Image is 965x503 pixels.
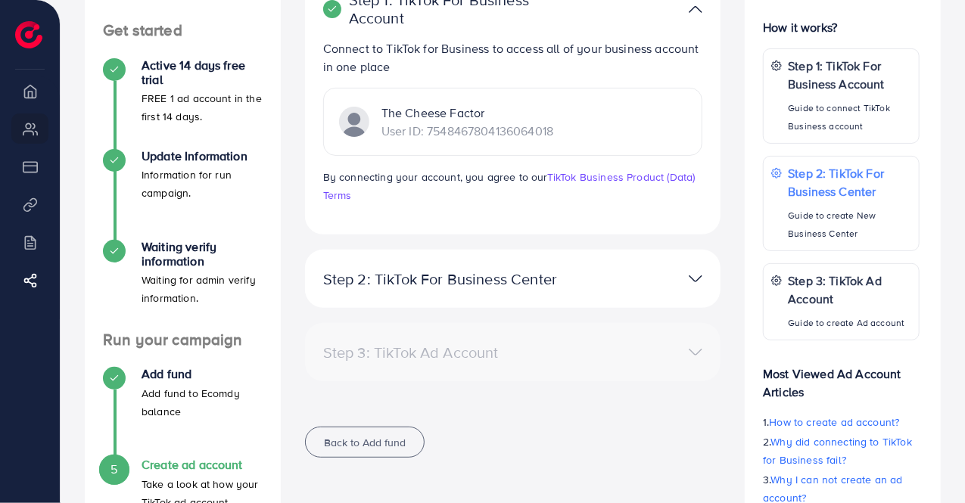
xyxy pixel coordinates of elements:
p: FREE 1 ad account in the first 14 days. [142,89,263,126]
p: 2. [763,433,920,469]
p: Information for run campaign. [142,166,263,202]
img: TikTok partner [339,107,369,137]
p: Guide to create Ad account [788,314,911,332]
p: Guide to connect TikTok Business account [788,99,911,135]
h4: Run your campaign [85,331,281,349]
span: Back to Add fund [324,435,406,450]
li: Add fund [85,367,281,458]
li: Waiting verify information [85,240,281,331]
p: Step 2: TikTok For Business Center [788,164,911,200]
li: Update Information [85,149,281,240]
p: Waiting for admin verify information. [142,271,263,307]
button: Back to Add fund [305,427,425,458]
p: Guide to create New Business Center [788,206,911,243]
h4: Add fund [142,367,263,381]
p: Step 2: TikTok For Business Center [323,270,568,288]
span: Why did connecting to TikTok for Business fail? [763,434,912,467]
h4: Active 14 days free trial [142,58,263,87]
h4: Waiting verify information [142,240,263,269]
p: How it works? [763,18,920,36]
h4: Get started [85,21,281,40]
span: 5 [111,461,117,478]
img: logo [15,21,42,48]
p: Connect to TikTok for Business to access all of your business account in one place [323,39,703,76]
p: The Cheese Factor [381,104,553,122]
p: Step 3: TikTok Ad Account [788,272,911,308]
iframe: Chat [901,435,954,492]
p: Step 1: TikTok For Business Account [788,57,911,93]
li: Active 14 days free trial [85,58,281,149]
img: TikTok partner [689,268,702,290]
h4: Update Information [142,149,263,163]
p: User ID: 7548467804136064018 [381,122,553,140]
h4: Create ad account [142,458,263,472]
p: Most Viewed Ad Account Articles [763,352,920,401]
span: How to create ad account? [770,415,900,430]
p: By connecting your account, you agree to our [323,168,703,204]
p: 1. [763,413,920,431]
p: Add fund to Ecomdy balance [142,384,263,421]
